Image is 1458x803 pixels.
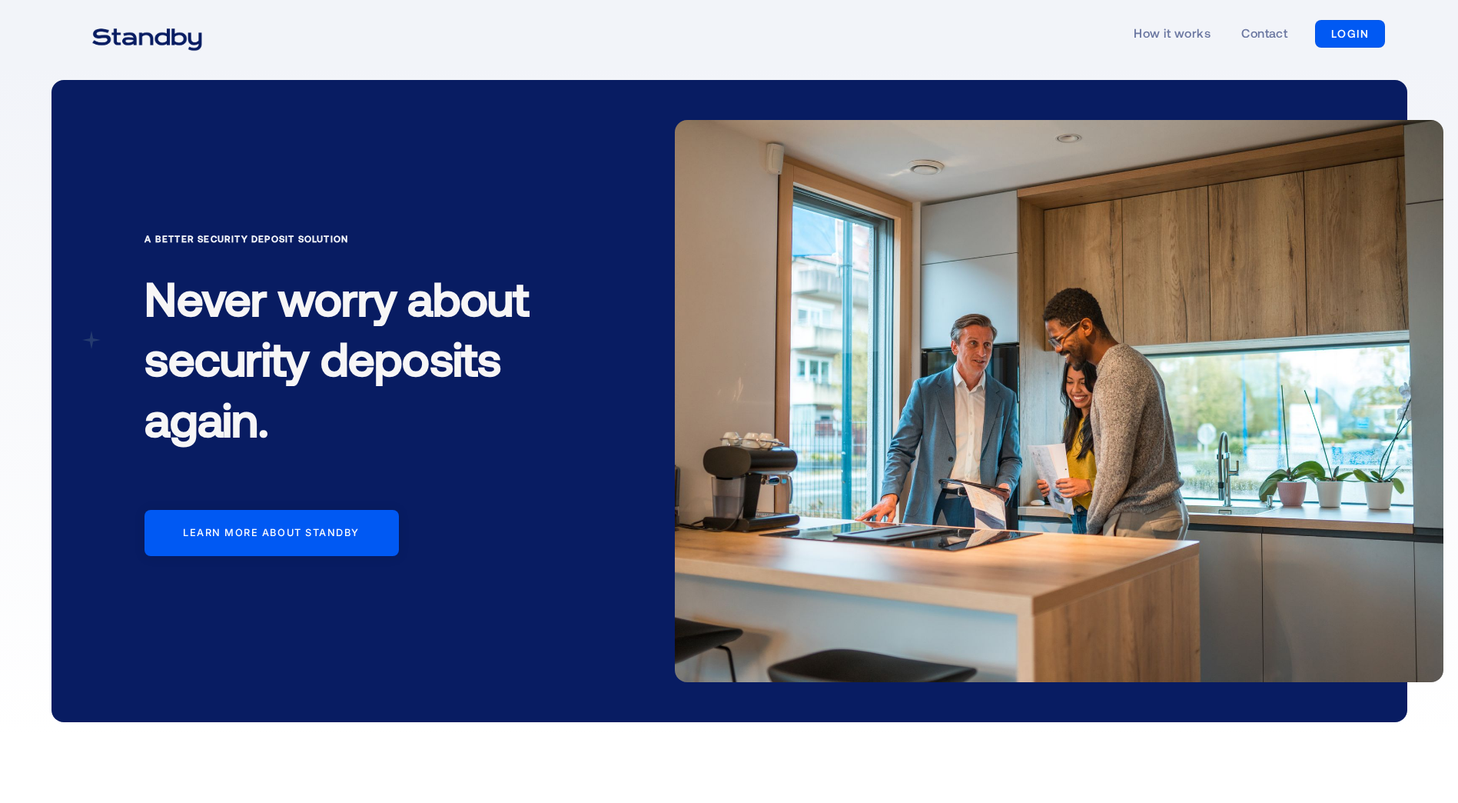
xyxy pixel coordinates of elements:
[144,255,575,473] h1: Never worry about security deposits again.
[144,231,575,246] div: A Better Security Deposit Solution
[1315,20,1385,48] a: LOGIN
[183,527,360,539] div: Learn more about standby
[73,18,221,49] a: home
[144,510,399,556] a: Learn more about standby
